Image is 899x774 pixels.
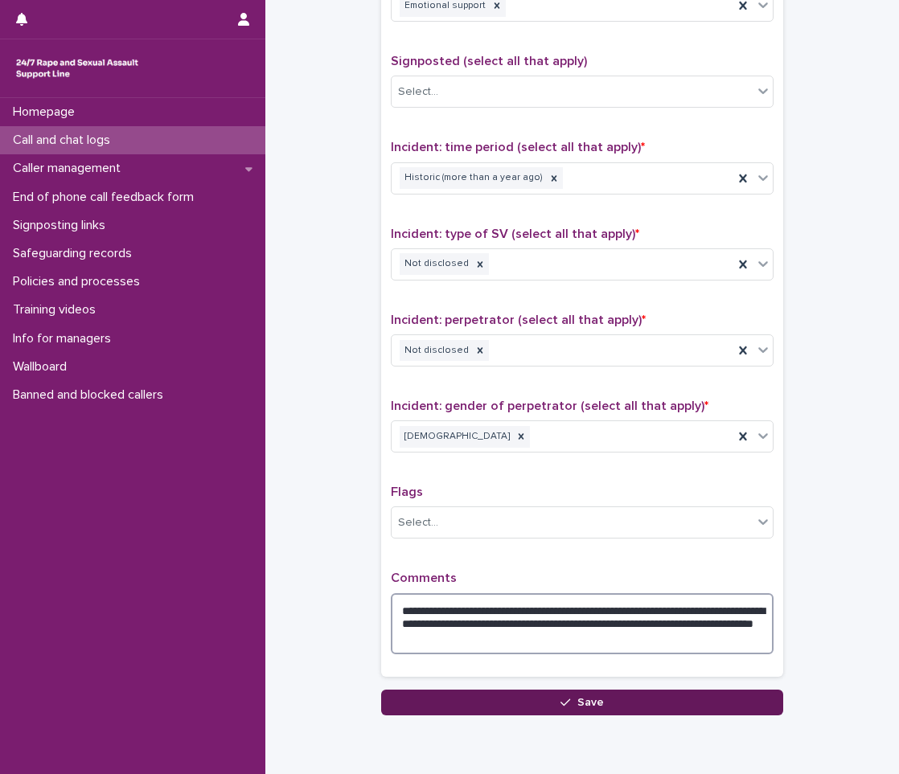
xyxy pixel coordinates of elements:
[398,514,438,531] div: Select...
[391,399,708,412] span: Incident: gender of perpetrator (select all that apply)
[6,104,88,120] p: Homepage
[391,227,639,240] span: Incident: type of SV (select all that apply)
[391,313,646,326] span: Incident: perpetrator (select all that apply)
[6,359,80,375] p: Wallboard
[6,133,123,148] p: Call and chat logs
[6,387,176,403] p: Banned and blocked callers
[6,190,207,205] p: End of phone call feedback form
[6,274,153,289] p: Policies and processes
[391,141,645,154] span: Incident: time period (select all that apply)
[398,84,438,100] div: Select...
[400,253,471,275] div: Not disclosed
[6,161,133,176] p: Caller management
[391,55,587,68] span: Signposted (select all that apply)
[400,426,512,448] div: [DEMOGRAPHIC_DATA]
[391,485,423,498] span: Flags
[6,246,145,261] p: Safeguarding records
[6,331,124,346] p: Info for managers
[6,218,118,233] p: Signposting links
[381,690,783,715] button: Save
[13,52,142,84] img: rhQMoQhaT3yELyF149Cw
[391,571,457,584] span: Comments
[6,302,109,317] p: Training videos
[400,167,545,189] div: Historic (more than a year ago)
[400,340,471,362] div: Not disclosed
[577,697,604,708] span: Save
